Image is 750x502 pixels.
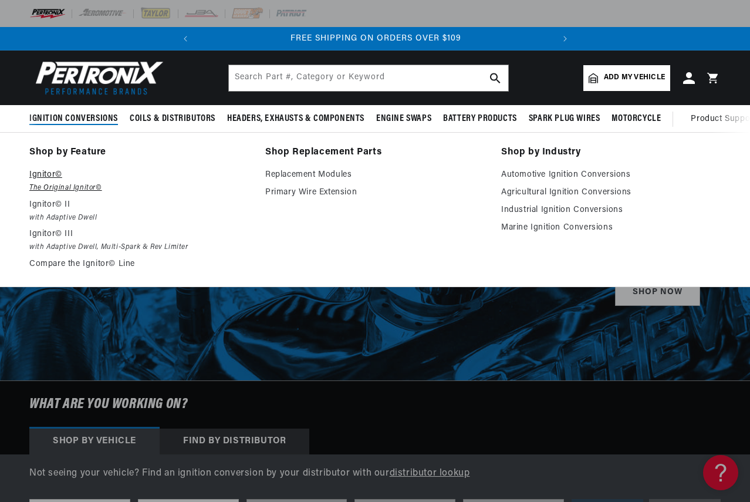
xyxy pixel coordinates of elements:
a: Shop Replacement Parts [265,144,485,161]
summary: Motorcycle [606,105,667,133]
button: search button [482,65,508,91]
a: Add my vehicle [583,65,670,91]
span: FREE SHIPPING ON ORDERS OVER $109 [290,34,461,43]
span: Spark Plug Wires [529,113,600,125]
summary: Coils & Distributors [124,105,221,133]
a: Shop by Feature [29,144,249,161]
em: with Adaptive Dwell [29,212,249,224]
span: Motorcycle [612,113,661,125]
em: with Adaptive Dwell, Multi-Spark & Rev Limiter [29,241,249,254]
em: The Original Ignitor© [29,182,249,194]
a: Ignitor© III with Adaptive Dwell, Multi-Spark & Rev Limiter [29,227,249,254]
summary: Headers, Exhausts & Components [221,105,370,133]
a: Ignitor© II with Adaptive Dwell [29,198,249,224]
p: Ignitor© III [29,227,249,241]
a: Replacement Modules [265,168,485,182]
p: Not seeing your vehicle? Find an ignition conversion by your distributor with our [29,466,721,481]
div: Shop by vehicle [29,429,160,454]
span: Ignition Conversions [29,113,118,125]
p: Ignitor© II [29,198,249,212]
summary: Ignition Conversions [29,105,124,133]
div: Announcement [198,32,554,45]
p: Ignitor© [29,168,249,182]
a: Primary Wire Extension [265,186,485,200]
a: distributor lookup [390,469,470,478]
span: Add my vehicle [604,72,665,83]
a: Industrial Ignition Conversions [501,203,721,217]
img: Pertronix [29,58,164,98]
span: Coils & Distributors [130,113,215,125]
a: Shop by Industry [501,144,721,161]
button: Translation missing: en.sections.announcements.next_announcement [553,27,577,50]
a: Ignitor© The Original Ignitor© [29,168,249,194]
a: Marine Ignition Conversions [501,221,721,235]
input: Search Part #, Category or Keyword [229,65,508,91]
summary: Battery Products [437,105,523,133]
a: SHOP NOW [615,279,700,306]
summary: Spark Plug Wires [523,105,606,133]
span: Headers, Exhausts & Components [227,113,364,125]
div: Find by Distributor [160,429,309,454]
a: Automotive Ignition Conversions [501,168,721,182]
a: Agricultural Ignition Conversions [501,186,721,200]
button: Translation missing: en.sections.announcements.previous_announcement [174,27,197,50]
a: Compare the Ignitor© Line [29,257,249,271]
span: Engine Swaps [376,113,431,125]
summary: Engine Swaps [370,105,437,133]
div: 2 of 2 [198,32,554,45]
span: Battery Products [443,113,517,125]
